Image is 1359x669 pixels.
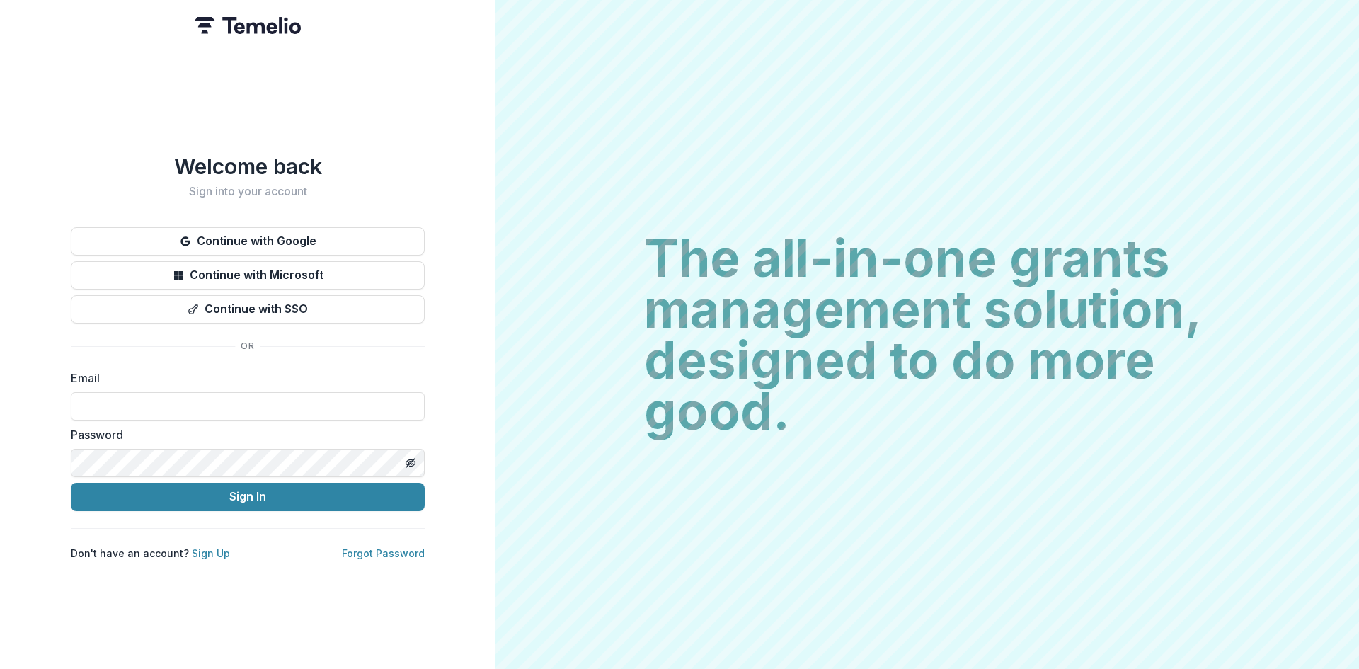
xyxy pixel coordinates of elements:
label: Email [71,370,416,387]
a: Forgot Password [342,547,425,559]
p: Don't have an account? [71,546,230,561]
label: Password [71,426,416,443]
h2: Sign into your account [71,185,425,198]
button: Continue with Microsoft [71,261,425,290]
a: Sign Up [192,547,230,559]
button: Continue with Google [71,227,425,256]
h1: Welcome back [71,154,425,179]
button: Toggle password visibility [399,452,422,474]
img: Temelio [195,17,301,34]
button: Continue with SSO [71,295,425,324]
button: Sign In [71,483,425,511]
